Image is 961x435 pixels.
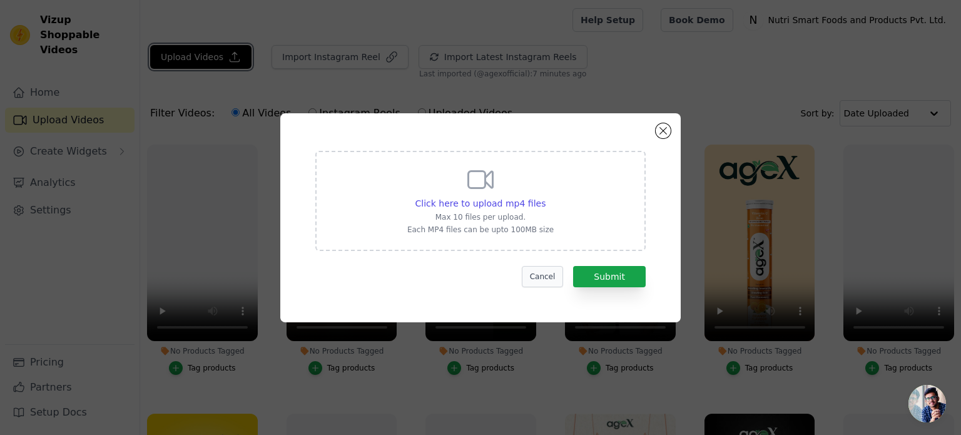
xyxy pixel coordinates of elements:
button: Cancel [522,266,564,287]
div: Open chat [908,385,946,422]
p: Each MP4 files can be upto 100MB size [407,225,554,235]
p: Max 10 files per upload. [407,212,554,222]
button: Close modal [656,123,671,138]
button: Submit [573,266,646,287]
span: Click here to upload mp4 files [415,198,546,208]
